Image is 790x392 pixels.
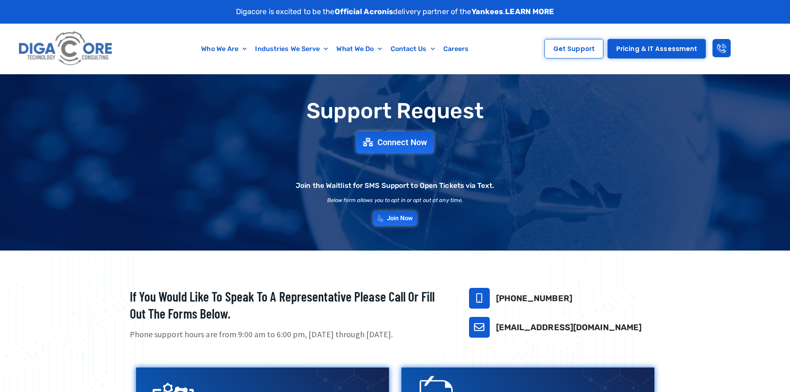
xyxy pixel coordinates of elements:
[544,39,603,58] a: Get Support
[130,329,448,341] p: Phone support hours are from 9:00 am to 6:00 pm, [DATE] through [DATE].
[356,131,434,153] a: Connect Now
[505,7,554,16] a: LEARN MORE
[469,317,490,338] a: support@digacore.com
[332,39,386,58] a: What We Do
[335,7,394,16] strong: Official Acronis
[386,39,439,58] a: Contact Us
[472,7,503,16] strong: Yankees
[387,215,413,222] span: Join Now
[553,46,595,52] span: Get Support
[608,39,706,58] a: Pricing & IT Assessment
[373,211,417,226] a: Join Now
[16,28,116,70] img: Digacore logo 1
[439,39,473,58] a: Careers
[327,197,463,203] h2: Below form allows you to opt in or opt out at any time.
[130,288,448,322] h2: If you would like to speak to a representative please call or fill out the forms below.
[616,46,697,52] span: Pricing & IT Assessment
[296,182,494,189] h2: Join the Waitlist for SMS Support to Open Tickets via Text.
[377,138,427,146] span: Connect Now
[251,39,332,58] a: Industries We Serve
[109,99,681,123] h1: Support Request
[469,288,490,309] a: 732-646-5725
[496,322,642,332] a: [EMAIL_ADDRESS][DOMAIN_NAME]
[496,293,572,303] a: [PHONE_NUMBER]
[197,39,251,58] a: Who We Are
[156,39,515,58] nav: Menu
[236,6,554,17] p: Digacore is excited to be the delivery partner of the .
